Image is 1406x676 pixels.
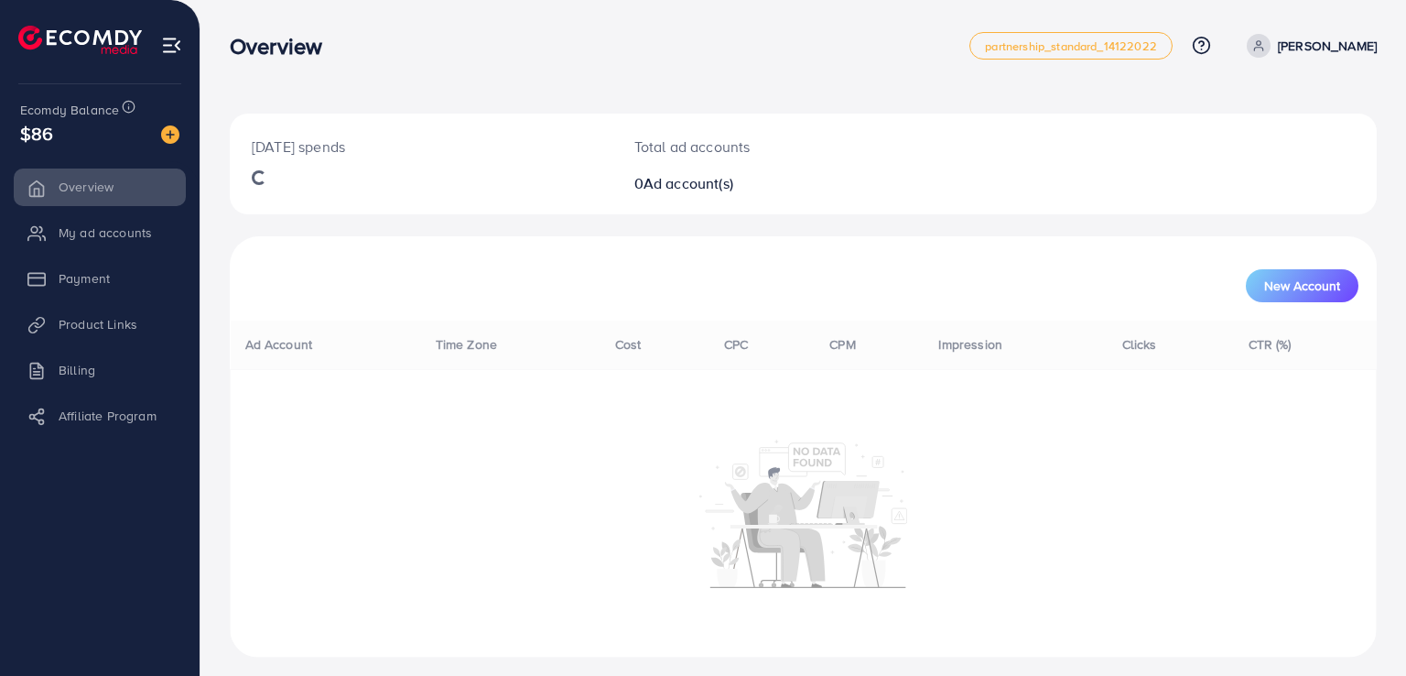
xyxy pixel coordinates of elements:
[161,35,182,56] img: menu
[644,173,733,193] span: Ad account(s)
[1246,269,1358,302] button: New Account
[18,26,142,54] img: logo
[634,136,877,158] p: Total ad accounts
[161,125,179,144] img: image
[1239,34,1377,58] a: [PERSON_NAME]
[252,136,590,158] p: [DATE] spends
[985,40,1157,52] span: partnership_standard_14122022
[1264,279,1340,292] span: New Account
[230,33,337,60] h3: Overview
[1278,35,1377,57] p: [PERSON_NAME]
[634,175,877,192] h2: 0
[20,120,53,147] span: $86
[969,32,1173,60] a: partnership_standard_14122022
[20,101,119,119] span: Ecomdy Balance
